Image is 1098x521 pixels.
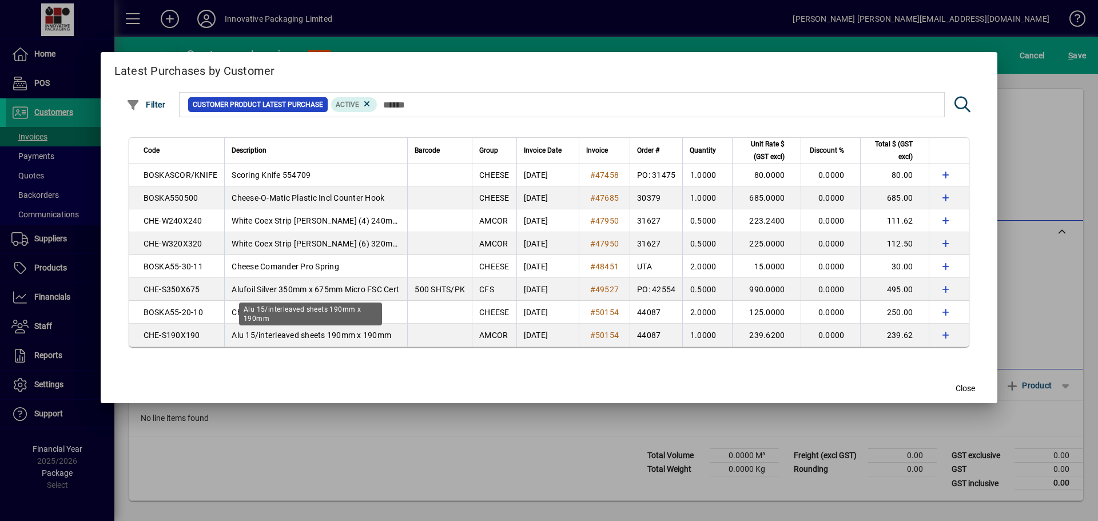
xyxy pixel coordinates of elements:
td: 1.0000 [682,324,732,347]
h2: Latest Purchases by Customer [101,52,998,85]
span: Customer Product Latest Purchase [193,99,323,110]
td: 250.00 [860,301,929,324]
span: Quantity [690,144,716,157]
td: 0.5000 [682,209,732,232]
button: Close [947,378,984,399]
td: 239.62 [860,324,929,347]
span: AMCOR [479,239,508,248]
span: Invoice [586,144,608,157]
a: #47458 [586,169,623,181]
td: 30.00 [860,255,929,278]
span: # [590,216,595,225]
td: 125.0000 [732,301,801,324]
span: # [590,308,595,317]
span: Scoring Knife 554709 [232,170,311,180]
span: CHEESE [479,308,510,317]
span: BOSKA550500 [144,193,198,202]
td: 2.0000 [682,255,732,278]
td: 15.0000 [732,255,801,278]
span: Invoice Date [524,144,562,157]
span: 48451 [595,262,619,271]
td: [DATE] [516,278,579,301]
div: Group [479,144,510,157]
div: Quantity [690,144,726,157]
div: Invoice [586,144,623,157]
td: 239.6200 [732,324,801,347]
span: # [590,262,595,271]
td: [DATE] [516,164,579,186]
span: Code [144,144,160,157]
span: BOSKASCOR/KNIFE [144,170,218,180]
span: Unit Rate $ (GST excl) [739,138,785,163]
span: Cheese-O-Matic Plastic Incl Counter Hook [232,193,384,202]
div: Discount % [808,144,854,157]
td: 112.50 [860,232,929,255]
td: 111.62 [860,209,929,232]
span: BOSKA55-30-11 [144,262,203,271]
div: Description [232,144,400,157]
span: 49527 [595,285,619,294]
td: 31627 [630,232,682,255]
span: White Coex Strip [PERSON_NAME] (6) 320mm x 320mm [232,239,435,248]
td: 44087 [630,324,682,347]
span: CHE-W320X320 [144,239,202,248]
span: 47950 [595,239,619,248]
span: # [590,170,595,180]
span: CHEESE [479,170,510,180]
td: 0.0000 [801,255,860,278]
mat-chip: Product Activation Status: Active [331,97,377,112]
td: 0.0000 [801,209,860,232]
span: 50154 [595,308,619,317]
div: Barcode [415,144,465,157]
td: 1.0000 [682,164,732,186]
td: 0.0000 [801,186,860,209]
span: Filter [126,100,166,109]
span: Active [336,101,359,109]
td: 685.0000 [732,186,801,209]
td: 685.00 [860,186,929,209]
span: AMCOR [479,216,508,225]
span: 47950 [595,216,619,225]
span: 50154 [595,331,619,340]
a: #47685 [586,192,623,204]
td: 0.0000 [801,164,860,186]
span: CHEESE [479,193,510,202]
span: Order # [637,144,659,157]
span: Cheese-O-Matic Cutting Wires 10"s [232,308,358,317]
td: 495.00 [860,278,929,301]
span: Group [479,144,498,157]
td: 31627 [630,209,682,232]
td: 0.0000 [801,301,860,324]
a: #50154 [586,329,623,341]
button: Filter [124,94,169,115]
span: 47685 [595,193,619,202]
a: #47950 [586,214,623,227]
td: 80.0000 [732,164,801,186]
a: #48451 [586,260,623,273]
td: [DATE] [516,301,579,324]
td: 30379 [630,186,682,209]
td: 223.2400 [732,209,801,232]
span: CFS [479,285,494,294]
td: 0.0000 [801,278,860,301]
div: Unit Rate $ (GST excl) [739,138,795,163]
span: CHE-S190X190 [144,331,200,340]
td: [DATE] [516,186,579,209]
div: Code [144,144,218,157]
td: 990.0000 [732,278,801,301]
span: Description [232,144,266,157]
span: # [590,285,595,294]
div: Total $ (GST excl) [868,138,923,163]
a: #50154 [586,306,623,319]
span: 47458 [595,170,619,180]
div: Order # [637,144,675,157]
span: 500 SHTS/PK [415,285,465,294]
span: White Coex Strip [PERSON_NAME] (4) 240mm x 240mm FSC Cert [232,216,469,225]
td: [DATE] [516,232,579,255]
span: # [590,239,595,248]
a: #49527 [586,283,623,296]
td: 0.5000 [682,232,732,255]
span: CHE-W240X240 [144,216,202,225]
span: Cheese Comander Pro Spring [232,262,339,271]
td: PO: 42554 [630,278,682,301]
